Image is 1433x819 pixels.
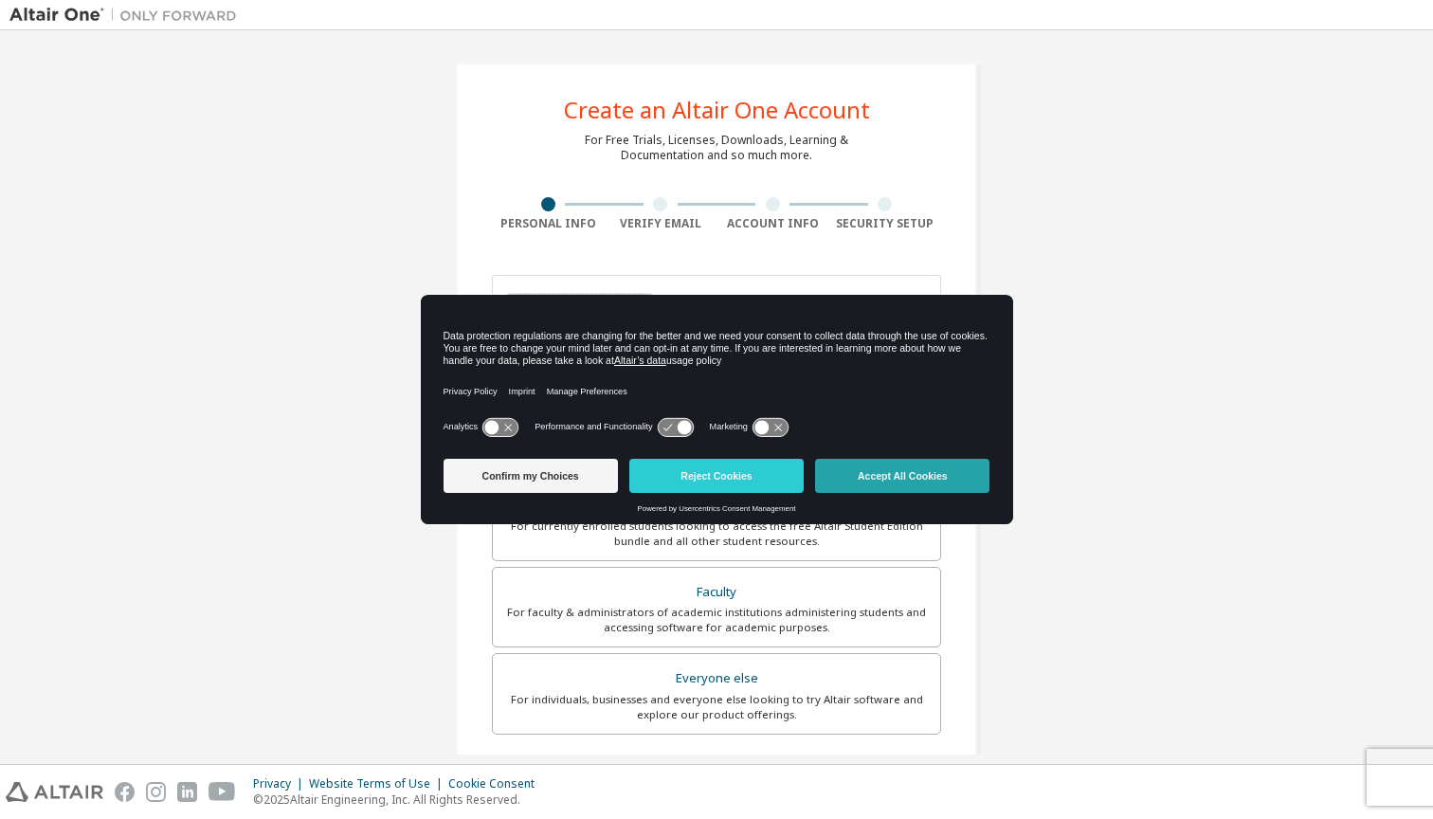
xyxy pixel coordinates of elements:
div: Everyone else [504,665,929,692]
div: Faculty [504,579,929,606]
div: For Free Trials, Licenses, Downloads, Learning & Documentation and so much more. [585,133,848,163]
div: Security Setup [829,216,942,231]
img: linkedin.svg [177,782,197,802]
div: For currently enrolled students looking to access the free Altair Student Edition bundle and all ... [504,519,929,549]
img: Altair One [9,6,246,25]
div: Verify Email [605,216,717,231]
div: Cookie Consent [448,776,546,792]
div: Account Info [716,216,829,231]
p: © 2025 Altair Engineering, Inc. All Rights Reserved. [253,792,546,808]
div: Create an Altair One Account [564,99,870,121]
img: altair_logo.svg [6,782,103,802]
div: Website Terms of Use [309,776,448,792]
img: facebook.svg [115,782,135,802]
img: instagram.svg [146,782,166,802]
div: For individuals, businesses and everyone else looking to try Altair software and explore our prod... [504,692,929,722]
div: Privacy [253,776,309,792]
img: youtube.svg [209,782,236,802]
div: For faculty & administrators of academic institutions administering students and accessing softwa... [504,605,929,635]
div: Personal Info [492,216,605,231]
